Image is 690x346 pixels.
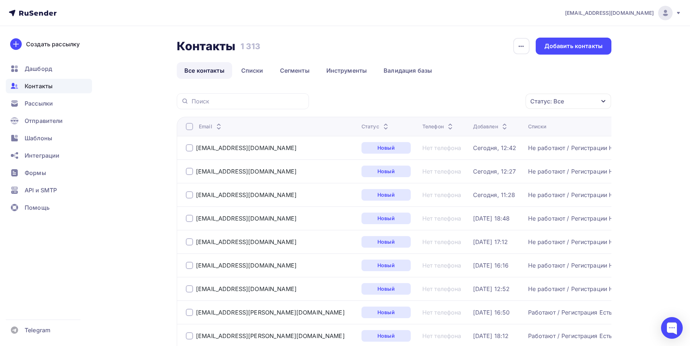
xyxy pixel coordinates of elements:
[196,168,297,175] a: [EMAIL_ADDRESS][DOMAIN_NAME]
[525,93,611,109] button: Статус: Все
[25,186,57,195] span: API и SMTP
[25,116,63,125] span: Отправители
[528,215,619,222] a: Не работают / Регистрации Нет
[530,97,564,106] div: Статус: Все
[361,142,411,154] a: Новый
[196,215,297,222] a: [EMAIL_ADDRESS][DOMAIN_NAME]
[361,260,411,271] a: Новый
[361,307,411,318] a: Новый
[422,285,461,292] a: Нет телефона
[319,62,375,79] a: Инструменты
[473,309,510,316] a: [DATE] 16:50
[528,144,619,151] a: Не работают / Регистрации Нет
[361,330,411,342] a: Новый
[422,168,461,175] a: Нет телефона
[528,123,547,130] div: Списки
[473,215,510,222] a: [DATE] 18:48
[376,62,440,79] a: Валидация базы
[6,61,92,76] a: Дашборд
[528,168,619,175] a: Не работают / Регистрации Нет
[196,285,297,292] a: [EMAIL_ADDRESS][DOMAIN_NAME]
[473,191,515,198] div: Сегодня, 11:28
[177,62,232,79] a: Все контакты
[361,166,411,177] a: Новый
[25,64,52,73] span: Дашборд
[361,283,411,295] a: Новый
[6,166,92,180] a: Формы
[473,285,510,292] a: [DATE] 12:52
[196,332,345,339] a: [EMAIL_ADDRESS][PERSON_NAME][DOMAIN_NAME]
[25,151,59,160] span: Интеграции
[422,215,461,222] a: Нет телефона
[361,236,411,248] a: Новый
[473,168,516,175] div: Сегодня, 12:27
[528,262,619,269] a: Не работают / Регистрации Нет
[473,123,509,130] div: Добавлен
[473,332,509,339] a: [DATE] 18:12
[473,144,517,151] a: Сегодня, 12:42
[422,262,461,269] a: Нет телефона
[6,131,92,145] a: Шаблоны
[6,96,92,111] a: Рассылки
[361,123,390,130] div: Статус
[196,144,297,151] a: [EMAIL_ADDRESS][DOMAIN_NAME]
[196,191,297,198] a: [EMAIL_ADDRESS][DOMAIN_NAME]
[196,309,345,316] a: [EMAIL_ADDRESS][PERSON_NAME][DOMAIN_NAME]
[234,62,271,79] a: Списки
[199,123,223,130] div: Email
[528,238,619,245] a: Не работают / Регистрации Нет
[422,191,461,198] a: Нет телефона
[361,189,411,201] div: Новый
[528,309,612,316] a: Работают / Регистрация Есть
[422,144,461,151] a: Нет телефона
[272,62,317,79] a: Сегменты
[473,238,508,245] a: [DATE] 17:12
[26,40,80,48] div: Создать рассылку
[196,238,297,245] div: [EMAIL_ADDRESS][DOMAIN_NAME]
[361,213,411,224] a: Новый
[422,309,461,316] a: Нет телефона
[196,262,297,269] div: [EMAIL_ADDRESS][DOMAIN_NAME]
[422,332,461,339] a: Нет телефона
[422,238,461,245] a: Нет телефона
[25,168,46,177] span: Формы
[473,262,509,269] a: [DATE] 16:16
[177,39,235,54] h2: Контакты
[528,191,619,198] a: Не работают / Регистрации Нет
[528,332,612,339] div: Работают / Регистрация Есть
[25,82,53,90] span: Контакты
[528,285,619,292] a: Не работают / Регистрации Нет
